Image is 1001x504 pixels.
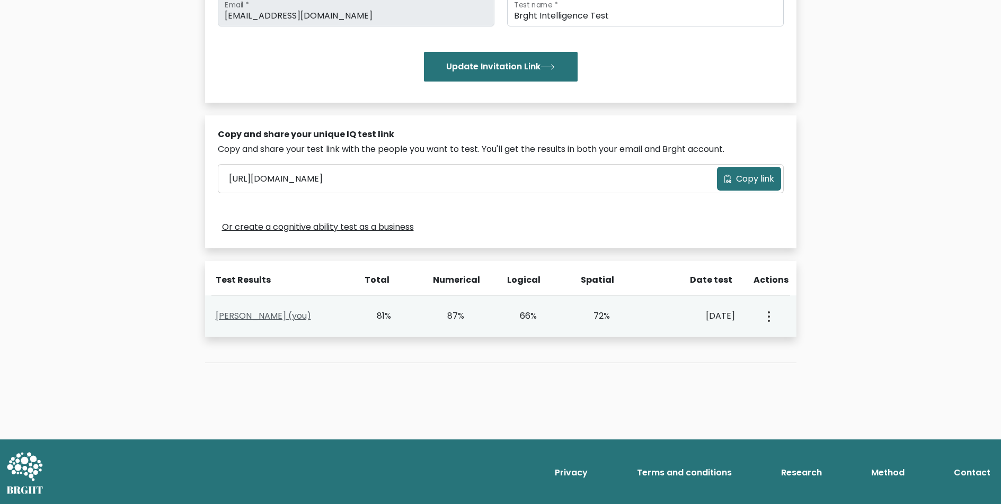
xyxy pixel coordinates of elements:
div: Spatial [581,274,612,286]
div: [DATE] [653,310,735,322]
div: Total [359,274,390,286]
div: Numerical [433,274,464,286]
a: Privacy [551,462,592,483]
button: Copy link [717,167,781,191]
div: Logical [507,274,538,286]
a: Research [777,462,826,483]
div: Test Results [216,274,347,286]
div: 81% [361,310,392,322]
a: Contact [950,462,995,483]
div: Date test [655,274,741,286]
span: Copy link [736,173,774,185]
div: 66% [507,310,537,322]
button: Update Invitation Link [424,52,578,82]
div: Copy and share your unique IQ test link [218,128,784,141]
a: [PERSON_NAME] (you) [216,310,311,322]
div: Copy and share your test link with the people you want to test. You'll get the results in both yo... [218,143,784,156]
a: Terms and conditions [633,462,736,483]
div: 72% [580,310,610,322]
a: Or create a cognitive ability test as a business [222,221,414,233]
div: 87% [434,310,464,322]
a: Method [867,462,909,483]
div: Actions [754,274,790,286]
